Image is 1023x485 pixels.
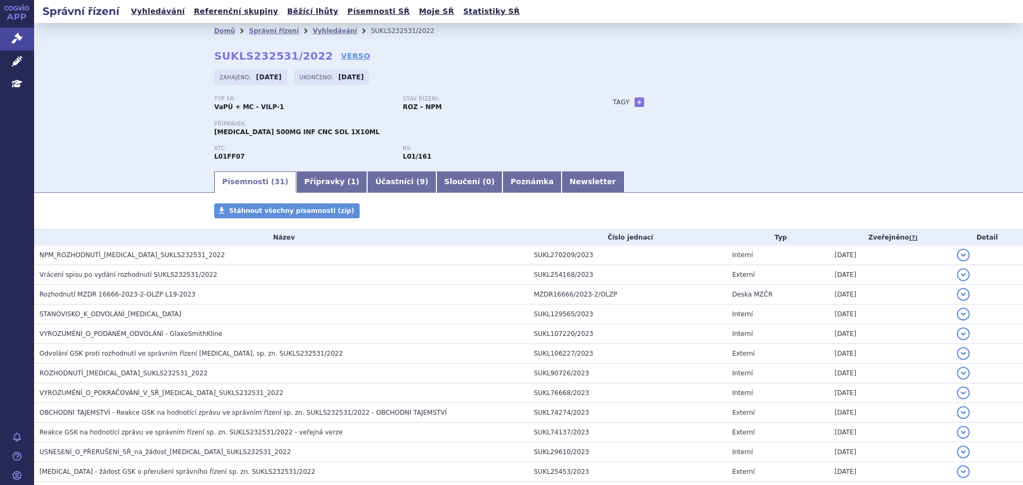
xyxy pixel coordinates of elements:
td: SUKL29610/2023 [529,442,727,462]
a: Statistiky SŘ [460,4,523,19]
button: detail [957,426,970,439]
strong: SUKLS232531/2022 [214,50,333,62]
a: VERSO [341,51,370,61]
p: Přípravek: [214,121,591,127]
button: detail [957,327,970,340]
span: Zahájeno: [220,73,253,81]
a: Přípravky (1) [296,171,367,193]
a: Účastníci (9) [367,171,436,193]
abbr: (?) [909,234,918,242]
button: detail [957,347,970,360]
h3: Tagy [613,96,630,109]
th: Název [34,229,529,245]
strong: [DATE] [256,73,282,81]
span: NPM_ROZHODNUTÍ_JEMPERLI_SUKLS232531_2022 [39,251,225,259]
button: detail [957,465,970,478]
span: Odvolání GSK proti rozhodnutí ve správním řízení Jemperli, sp. zn. SUKLS232531/2022 [39,350,343,357]
button: detail [957,288,970,301]
td: [DATE] [830,383,952,403]
a: Poznámka [502,171,562,193]
strong: DOSTARLIMAB [214,153,245,160]
td: [DATE] [830,324,952,344]
li: SUKLS232531/2022 [371,23,448,39]
span: Externí [732,409,754,416]
td: SUKL254168/2023 [529,265,727,285]
span: OBCHODNÍ TAJEMSTVÍ - Reakce GSK na hodnotící zprávu ve správním řízení sp. zn. SUKLS232531/2022 -... [39,409,447,416]
td: [DATE] [830,344,952,364]
button: detail [957,367,970,380]
td: SUKL270209/2023 [529,245,727,265]
td: SUKL129565/2023 [529,305,727,324]
strong: dostarlimab [403,153,432,160]
span: Externí [732,350,754,357]
strong: ROZ – NPM [403,103,442,111]
button: detail [957,268,970,281]
span: Stáhnout všechny písemnosti (zip) [229,207,354,215]
button: detail [957,308,970,320]
th: Číslo jednací [529,229,727,245]
span: 1 [351,177,356,186]
a: Stáhnout všechny písemnosti (zip) [214,203,360,218]
td: SUKL90726/2023 [529,364,727,383]
span: STANOVISKO_K_ODVOLÁNÍ_JEMPERLI [39,310,181,318]
button: detail [957,387,970,399]
td: SUKL74274/2023 [529,403,727,423]
p: RS: [403,145,581,152]
span: Interní [732,369,753,377]
td: [DATE] [830,265,952,285]
a: Sloučení (0) [436,171,502,193]
a: Domů [214,27,235,35]
th: Typ [727,229,829,245]
span: Externí [732,468,754,475]
a: Newsletter [562,171,624,193]
span: USNESENÍ_O_PŘERUŠENÍ_SŘ_na_žádost_JEMPERLI_SUKLS232531_2022 [39,448,291,456]
span: VYROZUMĚNÍ_O_POKRAČOVÁNÍ_V_SŘ_JEMPERLI_SUKLS232531_2022 [39,389,283,397]
span: 0 [486,177,491,186]
span: ROZHODNUTÍ_JEMPERLI_SUKLS232531_2022 [39,369,208,377]
td: SUKL106227/2023 [529,344,727,364]
td: SUKL74137/2023 [529,423,727,442]
h2: Správní řízení [34,4,128,19]
a: Vyhledávání [128,4,188,19]
td: SUKL25453/2023 [529,462,727,482]
td: [DATE] [830,403,952,423]
span: Externí [732,429,754,436]
a: Písemnosti SŘ [344,4,413,19]
span: Reakce GSK na hodnotící zprávu ve správním řízení sp. zn. SUKLS232531/2022 - veřejná verze [39,429,343,436]
td: [DATE] [830,305,952,324]
span: Vrácení spisu po vydání rozhodnutí SUKLS232531/2022 [39,271,217,278]
span: Jemperli - žádost GSK o přerušení správního řízení sp. zn. SUKLS232531/2022 [39,468,315,475]
p: Stav řízení: [403,96,581,102]
a: Moje SŘ [416,4,457,19]
a: Vyhledávání [313,27,357,35]
strong: [DATE] [338,73,364,81]
span: VYROZUMĚNÍ_O_PODANÉM_ODVOLÁNÍ - GlaxoSmithKline [39,330,222,338]
span: 9 [420,177,425,186]
a: Písemnosti (31) [214,171,296,193]
td: MZDR16666/2023-2/OLZP [529,285,727,305]
button: detail [957,406,970,419]
th: Zveřejněno [830,229,952,245]
span: Ukončeno: [299,73,336,81]
td: [DATE] [830,423,952,442]
span: 31 [274,177,285,186]
p: Typ SŘ: [214,96,392,102]
span: Deska MZČR [732,291,773,298]
td: [DATE] [830,285,952,305]
strong: VaPÚ + MC - VILP-1 [214,103,284,111]
span: Rozhodnutí MZDR 16666-2023-2-OLZP L19-2023 [39,291,196,298]
span: Externí [732,271,754,278]
p: ATC: [214,145,392,152]
span: Interní [732,251,753,259]
button: detail [957,446,970,458]
span: Interní [732,389,753,397]
a: Běžící lhůty [284,4,342,19]
span: Interní [732,330,753,338]
td: [DATE] [830,245,952,265]
button: detail [957,249,970,261]
td: [DATE] [830,442,952,462]
span: Interní [732,310,753,318]
td: SUKL107220/2023 [529,324,727,344]
td: SUKL76668/2023 [529,383,727,403]
a: Správní řízení [249,27,299,35]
